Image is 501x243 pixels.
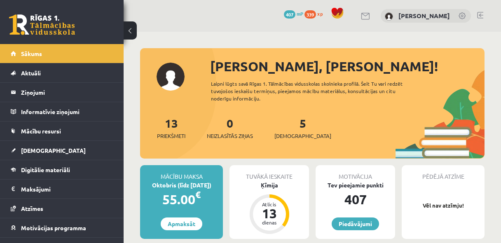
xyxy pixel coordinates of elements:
[284,10,303,17] a: 407 mP
[304,10,327,17] a: 339 xp
[11,218,113,237] a: Motivācijas programma
[21,166,70,173] span: Digitālie materiāli
[316,181,395,189] div: Tev pieejamie punkti
[229,181,309,235] a: Ķīmija Atlicis 13 dienas
[21,50,42,57] span: Sākums
[21,224,86,231] span: Motivācijas programma
[257,207,282,220] div: 13
[297,10,303,17] span: mP
[229,181,309,189] div: Ķīmija
[398,12,450,20] a: [PERSON_NAME]
[402,165,485,181] div: Pēdējā atzīme
[11,199,113,218] a: Atzīmes
[140,189,223,209] div: 55.00
[11,102,113,121] a: Informatīvie ziņojumi
[140,165,223,181] div: Mācību maksa
[21,180,113,199] legend: Maksājumi
[317,10,323,17] span: xp
[11,63,113,82] a: Aktuāli
[406,201,480,210] p: Vēl nav atzīmju!
[211,80,418,102] div: Laipni lūgts savā Rīgas 1. Tālmācības vidusskolas skolnieka profilā. Šeit Tu vari redzēt tuvojošo...
[21,69,41,77] span: Aktuāli
[385,12,393,21] img: Anastasija Smirnova
[21,127,61,135] span: Mācību resursi
[21,205,43,212] span: Atzīmes
[11,121,113,140] a: Mācību resursi
[11,160,113,179] a: Digitālie materiāli
[207,132,253,140] span: Neizlasītās ziņas
[257,220,282,225] div: dienas
[11,44,113,63] a: Sākums
[21,147,86,154] span: [DEMOGRAPHIC_DATA]
[157,132,185,140] span: Priekšmeti
[316,189,395,209] div: 407
[140,181,223,189] div: Oktobris (līdz [DATE])
[274,132,331,140] span: [DEMOGRAPHIC_DATA]
[274,116,331,140] a: 5[DEMOGRAPHIC_DATA]
[316,165,395,181] div: Motivācija
[21,102,113,121] legend: Informatīvie ziņojumi
[207,116,253,140] a: 0Neizlasītās ziņas
[11,141,113,160] a: [DEMOGRAPHIC_DATA]
[284,10,295,19] span: 407
[157,116,185,140] a: 13Priekšmeti
[11,180,113,199] a: Maksājumi
[304,10,316,19] span: 339
[257,202,282,207] div: Atlicis
[332,217,379,230] a: Piedāvājumi
[21,83,113,102] legend: Ziņojumi
[229,165,309,181] div: Tuvākā ieskaite
[161,217,202,230] a: Apmaksāt
[9,14,75,35] a: Rīgas 1. Tālmācības vidusskola
[11,83,113,102] a: Ziņojumi
[195,189,201,201] span: €
[210,56,485,76] div: [PERSON_NAME], [PERSON_NAME]!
